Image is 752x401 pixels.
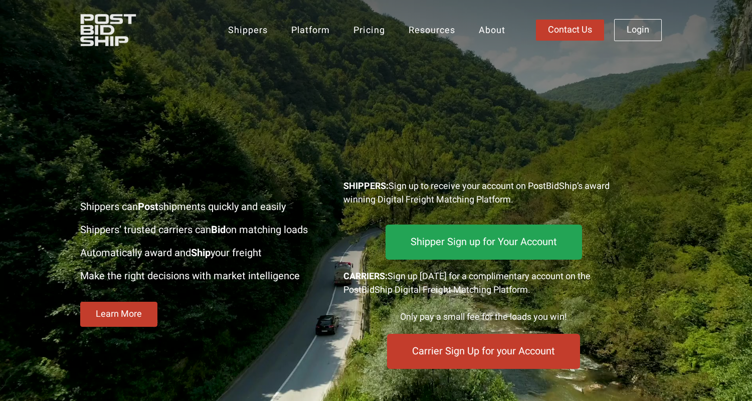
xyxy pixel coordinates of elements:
[386,225,582,260] a: Shipper Sign up for Your Account
[398,19,466,42] a: Resources
[80,246,328,261] p: Automatically award and your freight
[191,246,211,260] strong: Ship
[96,310,142,319] span: Learn More
[536,20,604,41] a: Contact Us
[80,269,328,284] p: Make the right decisions with market intelligence
[218,19,278,42] a: Shippers
[614,19,662,41] a: Login
[411,237,557,247] span: Shipper Sign up for Your Account
[80,14,168,46] img: PostBidShip
[343,179,389,193] strong: SHIPPERS:
[343,270,624,297] div: Sign up [DATE] for a complimentary account on the PostBidShip Digital Freight Matching Platform.
[80,223,328,238] p: Shippers’ trusted carriers can on matching loads
[387,334,580,369] a: Carrier Sign Up for your Account
[412,346,555,356] span: Carrier Sign Up for your Account
[80,199,328,215] p: Shippers can shipments quickly and easily
[138,199,158,214] strong: Post
[468,19,516,42] a: About
[211,223,226,237] strong: Bid
[343,19,396,42] a: Pricing
[343,179,624,207] p: Sign up to receive your account on PostBidShip’s award winning Digital Freight Matching Platform.
[343,270,388,283] strong: CARRIERS:
[548,26,592,35] span: Contact Us
[343,310,624,324] div: Only pay a small fee for the loads you win!
[80,302,157,327] a: Learn More
[281,19,340,42] a: Platform
[627,26,649,35] span: Login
